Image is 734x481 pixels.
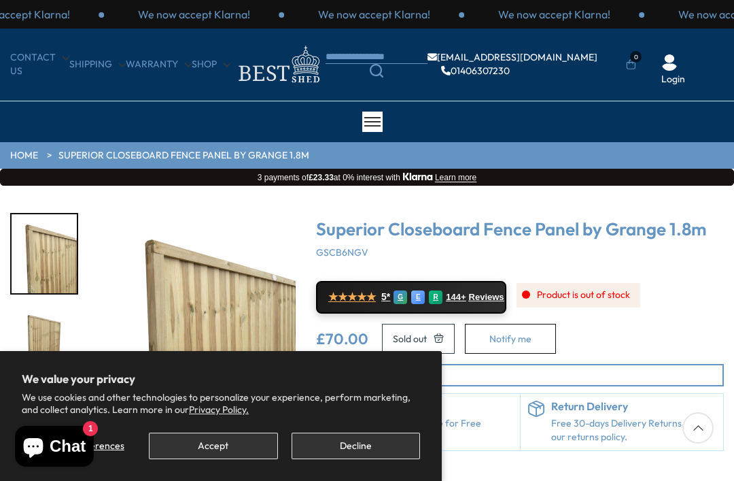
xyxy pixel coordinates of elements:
[192,58,230,71] a: Shop
[292,433,420,459] button: Decline
[10,51,69,78] a: CONTACT US
[469,292,504,303] span: Reviews
[58,149,309,163] a: Superior Closeboard Fence Panel by Grange 1.8m
[316,220,724,239] h3: Superior Closeboard Fence Panel by Grange 1.8m
[393,334,427,344] span: Sold out
[464,7,644,22] div: 1 / 3
[189,403,249,416] a: Privacy Policy.
[394,291,407,304] div: G
[22,391,420,416] p: We use cookies and other technologies to personalize your experience, perform marketing, and coll...
[630,51,642,63] span: 0
[22,373,420,385] h2: We value your privacy
[326,64,427,78] a: Search
[138,7,250,22] p: We now accept Klarna!
[126,58,192,71] a: Warranty
[12,214,77,293] img: GSCB6NGCutout5_2_77100e95-20d0-480f-abf5-70733032ebdd_200x200.jpg
[626,58,636,71] a: 0
[429,291,442,304] div: R
[661,73,685,86] a: Login
[661,54,678,71] img: User Icon
[551,417,717,444] p: Free 30-days Delivery Returns, Read our returns policy.
[498,7,610,22] p: We now accept Klarna!
[325,368,722,382] p: Lead Time: 2 Weeks
[10,308,78,390] div: 2 / 8
[446,292,466,303] span: 144+
[11,426,98,470] inbox-online-store-chat: Shopify online store chat
[12,310,77,388] img: GSCB5NGCutout3_1_364cc7a3-c04f-47e8-876f-583ed90da06a_200x200.jpg
[104,7,284,22] div: 2 / 3
[10,149,38,163] a: HOME
[149,433,277,459] button: Accept
[551,401,717,413] h6: Return Delivery
[441,66,510,76] a: 01406307230
[328,291,376,303] span: ★★★★★
[316,281,506,314] a: ★★★★★ 5* G E R 144+ Reviews
[411,291,425,304] div: E
[284,7,464,22] div: 3 / 3
[465,324,556,354] button: Notify me
[316,246,368,259] span: GSCB6NGV
[316,331,368,346] ins: £70.00
[69,58,126,71] a: Shipping
[318,7,430,22] p: We now accept Klarna!
[382,324,455,354] button: Add to Cart
[230,42,326,86] img: logo
[92,213,296,417] img: Superior Closeboard Fence Panel by Grange 1.8m - Best Shed
[427,52,597,62] a: [EMAIL_ADDRESS][DOMAIN_NAME]
[10,213,78,295] div: 1 / 8
[517,283,640,308] div: Product is out of stock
